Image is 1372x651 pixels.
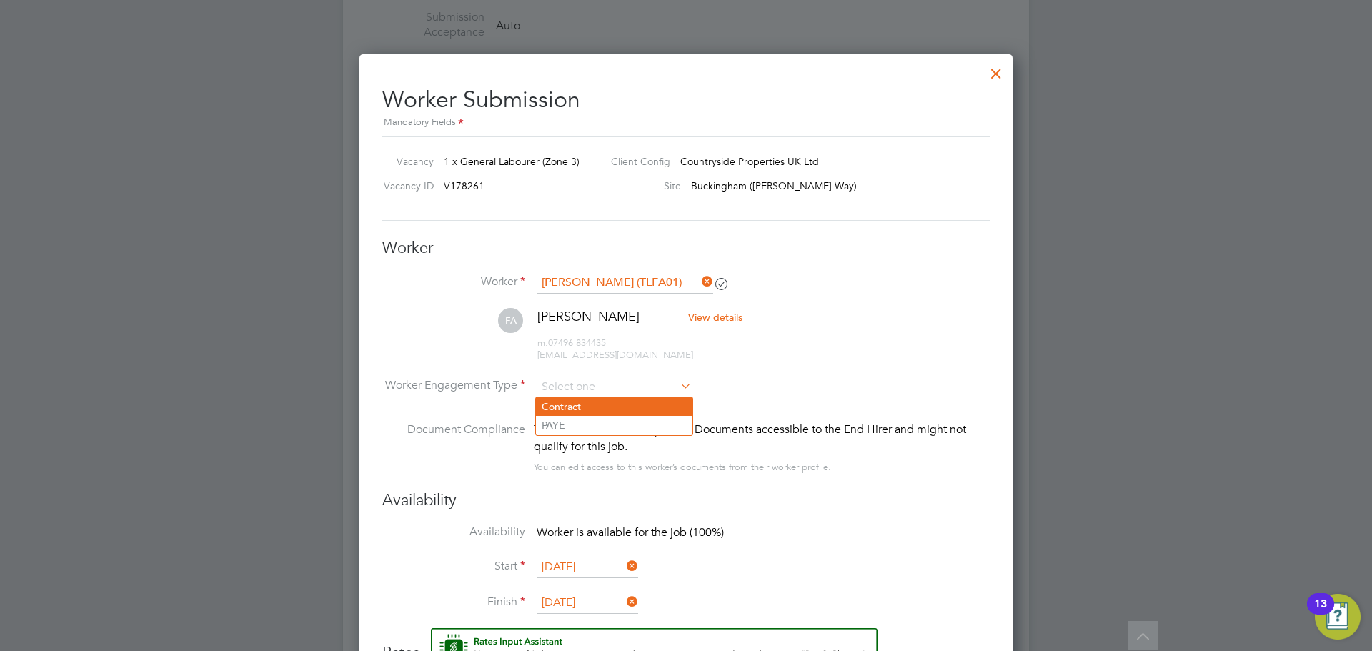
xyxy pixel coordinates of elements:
label: Site [600,179,681,192]
span: [PERSON_NAME] [537,308,640,324]
input: Select one [537,592,638,614]
div: Mandatory Fields [382,115,990,131]
span: Countryside Properties UK Ltd [680,155,819,168]
span: [EMAIL_ADDRESS][DOMAIN_NAME] [537,349,693,361]
input: Select one [537,377,692,398]
span: 1 x General Labourer (Zone 3) [444,155,580,168]
h3: Worker [382,238,990,259]
div: You can edit access to this worker’s documents from their worker profile. [534,459,831,476]
li: Contract [536,397,692,416]
label: Finish [382,595,525,610]
input: Select one [537,557,638,578]
input: Search for... [537,272,713,294]
label: Worker [382,274,525,289]
label: Start [382,559,525,574]
div: This worker has no Compliance Documents accessible to the End Hirer and might not qualify for thi... [534,421,990,455]
div: 13 [1314,604,1327,622]
label: Client Config [600,155,670,168]
label: Document Compliance [382,421,525,473]
button: Open Resource Center, 13 new notifications [1315,594,1361,640]
span: View details [688,311,742,324]
span: Buckingham ([PERSON_NAME] Way) [691,179,857,192]
span: m: [537,337,548,349]
label: Worker Engagement Type [382,378,525,393]
h3: Availability [382,490,990,511]
span: V178261 [444,179,484,192]
label: Vacancy ID [377,179,434,192]
span: 07496 834435 [537,337,606,349]
span: Worker is available for the job (100%) [537,525,724,540]
label: Availability [382,525,525,540]
h2: Worker Submission [382,74,990,131]
span: FA [498,308,523,333]
label: Vacancy [377,155,434,168]
li: PAYE [536,416,692,434]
